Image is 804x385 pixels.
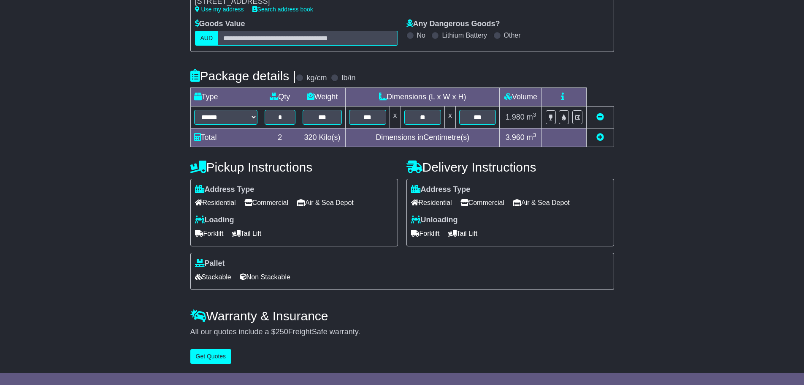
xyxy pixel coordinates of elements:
label: Loading [195,216,234,225]
label: Lithium Battery [442,31,487,39]
td: Type [190,87,261,106]
span: m [527,133,536,142]
span: Commercial [244,196,288,209]
a: Remove this item [596,113,604,121]
label: AUD [195,31,219,46]
label: Goods Value [195,19,245,29]
h4: Warranty & Insurance [190,309,614,323]
label: Any Dangerous Goods? [406,19,500,29]
label: Address Type [195,185,254,194]
span: Forklift [195,227,224,240]
button: Get Quotes [190,349,232,364]
h4: Package details | [190,69,296,83]
span: m [527,113,536,121]
div: All our quotes include a $ FreightSafe warranty. [190,328,614,337]
td: Volume [500,87,542,106]
label: kg/cm [306,74,327,83]
h4: Delivery Instructions [406,160,614,174]
span: Tail Lift [448,227,478,240]
span: 320 [304,133,317,142]
td: Dimensions in Centimetre(s) [346,128,500,147]
sup: 3 [533,132,536,138]
td: Weight [299,87,346,106]
h4: Pickup Instructions [190,160,398,174]
span: 3.960 [506,133,525,142]
span: Forklift [411,227,440,240]
span: Residential [195,196,236,209]
td: Total [190,128,261,147]
td: Dimensions (L x W x H) [346,87,500,106]
span: Non Stackable [240,270,290,284]
label: No [417,31,425,39]
label: lb/in [341,74,355,83]
a: Add new item [596,133,604,142]
td: 2 [261,128,299,147]
span: Residential [411,196,452,209]
span: Air & Sea Depot [513,196,570,209]
span: 250 [276,328,288,336]
td: x [444,106,455,128]
span: Air & Sea Depot [297,196,354,209]
label: Pallet [195,259,225,268]
td: x [390,106,401,128]
span: Tail Lift [232,227,262,240]
span: Commercial [460,196,504,209]
label: Unloading [411,216,458,225]
td: Kilo(s) [299,128,346,147]
label: Other [504,31,521,39]
span: 1.980 [506,113,525,121]
a: Search address book [252,6,313,13]
td: Qty [261,87,299,106]
span: Stackable [195,270,231,284]
sup: 3 [533,112,536,118]
a: Use my address [195,6,244,13]
label: Address Type [411,185,471,194]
